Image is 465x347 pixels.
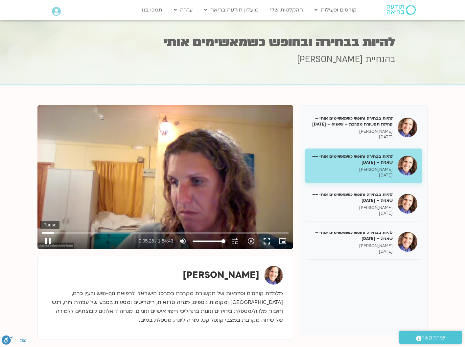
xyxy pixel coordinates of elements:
[310,134,393,140] p: [DATE]
[310,115,393,127] h5: להיות בבחירה וחופש כשמאשימים אותי – קהילת תקשורת מקרבת – שאניה – [DATE]
[201,4,262,16] a: מועדון תודעה בריאה
[267,4,306,16] a: ההקלטות שלי
[139,4,166,16] a: תמכו בנו
[398,232,417,252] img: להיות בבחירה וחופש כשמאשימים אותי – שאניה – 28/05/25
[365,54,395,65] span: בהנחיית
[422,334,445,342] span: יצירת קשר
[311,4,360,16] a: קורסים ופעילות
[264,266,283,285] img: שאנייה כהן בן חיים
[171,4,196,16] a: עזרה
[398,118,417,137] img: להיות בבחירה וחופש כשמאשימים אותי – קהילת תקשורת מקרבת – שאניה – 07/05/35
[310,167,393,173] p: [PERSON_NAME]
[70,36,395,49] h1: להיות בבחירה ובחופש כשמאשימים אותי
[398,156,417,175] img: להיות בבחירה וחופש כשמאשימים אותי –– שאניה – 14/05/25
[310,205,393,211] p: [PERSON_NAME]
[310,153,393,165] h5: להיות בבחירה וחופש כשמאשימים אותי –– שאניה – [DATE]
[183,269,259,281] strong: [PERSON_NAME]
[310,192,393,203] h5: להיות בבחירה וחופש כשמאשימים אותי –– שאניה – [DATE]
[399,331,462,344] a: יצירת קשר
[310,243,393,249] p: [PERSON_NAME]
[398,194,417,214] img: להיות בבחירה וחופש כשמאשימים אותי –– שאניה – 21/05/25
[310,173,393,178] p: [DATE]
[310,249,393,254] p: [DATE]
[387,5,416,15] img: תודעה בריאה
[48,289,283,325] p: מלמדת קורסים וסדנאות של תקשורת מקרבת במרכז הישראלי לרפואת גוף-נפש ובעין כרם, [GEOGRAPHIC_DATA] ומ...
[310,211,393,216] p: [DATE]
[310,129,393,134] p: [PERSON_NAME]
[310,230,393,242] h5: להיות בבחירה וחופש כשמאשימים אותי – שאניה – [DATE]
